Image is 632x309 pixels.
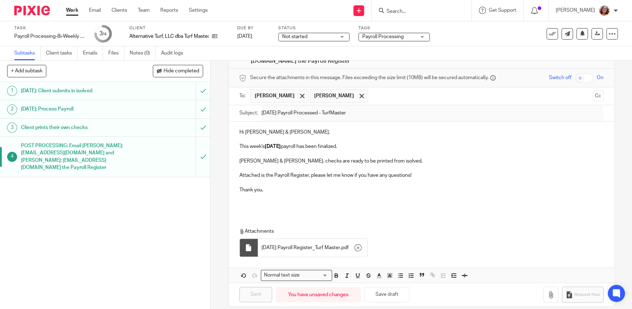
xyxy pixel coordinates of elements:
[129,25,228,31] label: Client
[14,33,86,40] div: Payroll Processing-Bi-Weekly Friday - Alternative Turf/TurfMaster
[83,46,103,60] a: Emails
[239,109,258,117] label: Subject:
[276,287,361,302] div: You have unsaved changes
[556,7,595,14] p: [PERSON_NAME]
[239,287,272,302] input: Sent
[7,86,17,96] div: 1
[239,129,603,136] p: Hi [PERSON_NAME] & [PERSON_NAME],
[21,140,133,173] h1: POST PROCESSING: Email [PERSON_NAME]: [EMAIL_ADDRESS][DOMAIN_NAME] and [PERSON_NAME]: [EMAIL_ADDR...
[21,122,133,133] h1: Client prints their own checks
[364,287,409,302] button: Save draft
[237,25,269,31] label: Due by
[103,32,107,36] small: /4
[189,7,208,14] a: Settings
[130,46,156,60] a: Notes (0)
[7,123,17,133] div: 3
[549,74,571,81] span: Switch off
[341,244,349,251] span: pdf
[99,30,107,38] div: 3
[489,8,516,13] span: Get Support
[138,7,150,14] a: Team
[21,86,133,96] h1: [DATE]: Client submits in isolved
[239,143,603,150] p: This week's payroll has been finalized.
[239,186,603,194] p: Thank you,
[314,92,354,99] span: [PERSON_NAME]
[21,104,133,114] h1: [DATE]: Process Payroll
[278,25,349,31] label: Status
[239,172,603,179] p: Attached is the Payroll Register, please let me know if you have any questions!
[362,34,404,39] span: Payroll Processing
[129,33,208,40] p: Alternative Turf, LLC dba Turf Master Sod
[161,46,188,60] a: Audit logs
[261,270,332,281] div: Search for option
[258,239,367,257] div: .
[164,68,199,74] span: Hide completed
[386,9,450,15] input: Search
[263,272,301,279] span: Normal text size
[66,7,78,14] a: Work
[574,292,600,298] span: Request files
[282,34,307,39] span: Not started
[237,34,252,39] span: [DATE]
[599,5,610,16] img: LB%20Reg%20Headshot%208-2-23.jpg
[108,46,124,60] a: Files
[358,25,430,31] label: Tags
[14,6,50,15] img: Pixie
[14,33,86,40] div: Payroll Processing-Bi-Weekly [DATE] - Alternative Turf/TurfMaster
[255,92,295,99] span: [PERSON_NAME]
[160,7,178,14] a: Reports
[46,46,78,60] a: Client tasks
[302,272,328,279] input: Search for option
[7,104,17,114] div: 2
[593,91,603,101] button: Cc
[250,74,488,81] span: Secure the attachments in this message. Files exceeding the size limit (10MB) will be secured aut...
[265,144,281,149] strong: [DATE]
[261,244,340,251] span: [DATE] Payroll Register_Turf Master
[239,158,603,165] p: [PERSON_NAME] & [PERSON_NAME], checks are ready to be printed from isolved.
[7,152,17,162] div: 4
[239,92,247,99] label: To:
[597,74,603,81] span: On
[562,287,603,303] button: Request files
[14,25,86,31] label: Task
[89,7,101,14] a: Email
[239,228,593,235] p: Attachments
[153,65,203,77] button: Hide completed
[112,7,127,14] a: Clients
[14,46,41,60] a: Subtasks
[7,65,46,77] button: + Add subtask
